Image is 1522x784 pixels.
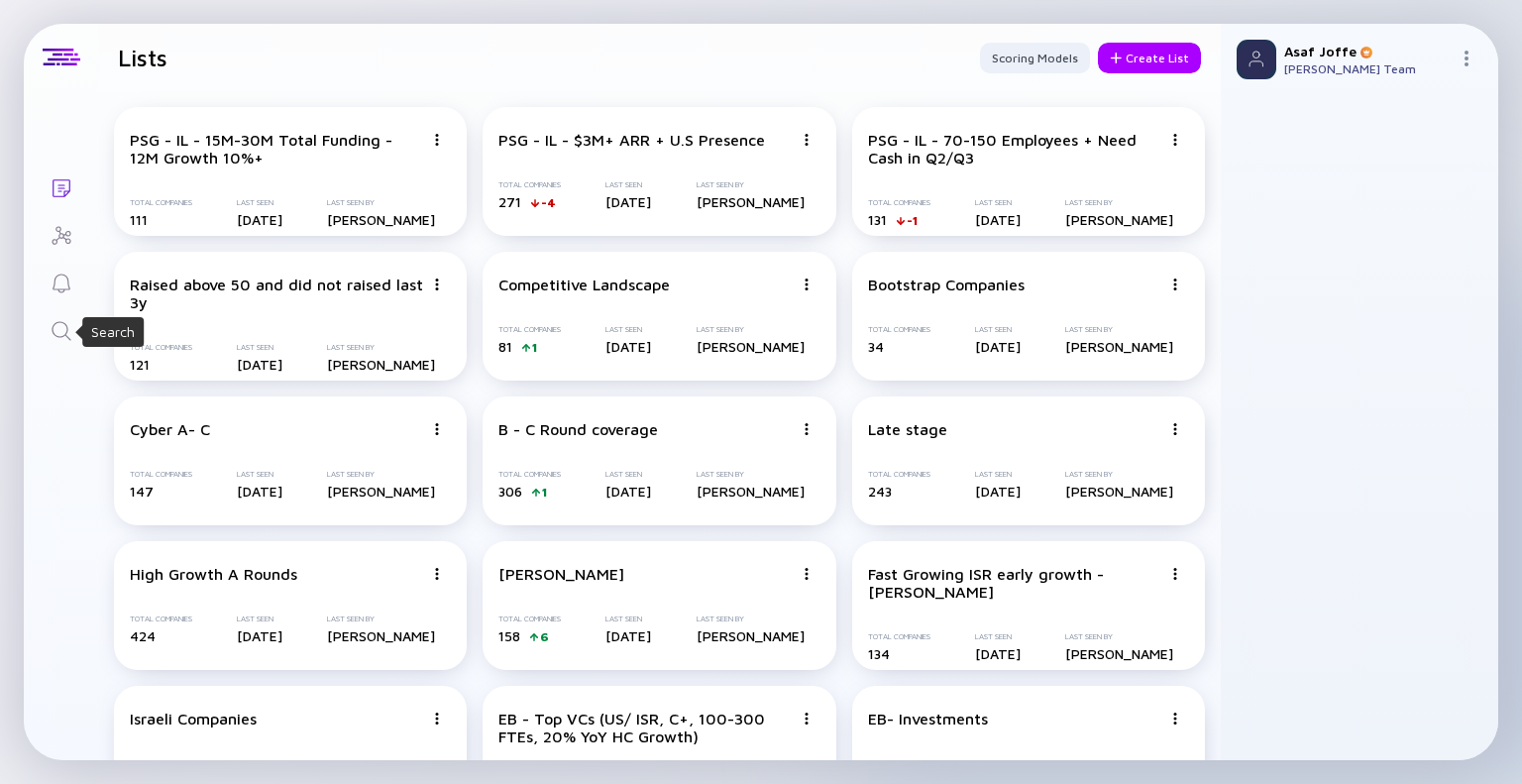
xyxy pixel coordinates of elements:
[1169,568,1181,580] img: Menu
[697,325,805,334] div: Last Seen By
[130,627,156,644] span: 424
[431,134,443,146] img: Menu
[868,565,1161,601] div: Fast Growing ISR early growth - [PERSON_NAME]
[697,627,805,644] div: [PERSON_NAME]
[130,131,423,167] div: PSG - IL - 15M-30M Total Funding - 12M Growth 10%+
[431,423,443,435] img: Menu
[868,338,884,355] span: 34
[605,338,651,355] div: [DATE]
[868,198,930,207] div: Total Companies
[24,163,98,210] a: Lists
[868,420,947,438] div: Late stage
[605,193,651,210] div: [DATE]
[237,627,282,644] div: [DATE]
[1065,645,1173,662] div: [PERSON_NAME]
[130,198,192,207] div: Total Companies
[1169,279,1181,290] img: Menu
[801,423,813,435] img: Menu
[975,338,1021,355] div: [DATE]
[975,198,1021,207] div: Last Seen
[130,420,210,438] div: Cyber A- C
[498,180,561,189] div: Total Companies
[130,615,192,623] div: Total Companies
[605,180,651,189] div: Last Seen
[868,759,930,768] div: Total Companies
[431,279,443,290] img: Menu
[801,713,813,725] img: Menu
[1237,40,1276,79] img: Profile Picture
[118,44,167,71] h1: Lists
[697,338,805,355] div: [PERSON_NAME]
[327,356,435,373] div: [PERSON_NAME]
[498,420,658,438] div: B - C Round coverage
[130,211,148,228] span: 111
[498,193,521,210] span: 271
[1098,43,1201,73] button: Create List
[130,710,257,728] div: Israeli Companies
[605,483,651,500] div: [DATE]
[697,470,805,479] div: Last Seen By
[431,568,443,580] img: Menu
[697,180,805,189] div: Last Seen By
[975,759,1021,768] div: Last Seen
[24,305,98,353] a: Search
[868,710,988,728] div: EB- Investments
[1065,325,1173,334] div: Last Seen By
[24,210,98,258] a: Investor Map
[975,211,1021,228] div: [DATE]
[130,470,192,479] div: Total Companies
[697,193,805,210] div: [PERSON_NAME]
[130,483,154,500] span: 147
[237,759,282,768] div: Last Seen
[237,615,282,623] div: Last Seen
[130,356,150,373] span: 121
[1065,470,1173,479] div: Last Seen By
[532,340,537,355] div: 1
[498,627,520,644] span: 158
[975,325,1021,334] div: Last Seen
[907,213,918,228] div: -1
[237,343,282,352] div: Last Seen
[868,131,1161,167] div: PSG - IL - 70-150 Employees + Need Cash in Q2/Q3
[1459,51,1474,66] img: Menu
[697,483,805,500] div: [PERSON_NAME]
[1169,713,1181,725] img: Menu
[801,568,813,580] img: Menu
[498,325,561,334] div: Total Companies
[327,759,435,768] div: Last Seen By
[327,211,435,228] div: [PERSON_NAME]
[327,483,435,500] div: [PERSON_NAME]
[327,470,435,479] div: Last Seen By
[1284,61,1451,76] div: [PERSON_NAME] Team
[130,343,192,352] div: Total Companies
[697,615,805,623] div: Last Seen By
[1065,483,1173,500] div: [PERSON_NAME]
[868,645,890,662] span: 134
[605,627,651,644] div: [DATE]
[975,483,1021,500] div: [DATE]
[91,322,135,342] div: Search
[868,325,930,334] div: Total Companies
[237,356,282,373] div: [DATE]
[498,338,512,355] span: 81
[327,343,435,352] div: Last Seen By
[975,632,1021,641] div: Last Seen
[868,276,1025,293] div: Bootstrap Companies
[540,629,549,644] div: 6
[498,131,765,149] div: PSG - IL - $3M+ ARR + U.S Presence
[975,470,1021,479] div: Last Seen
[605,325,651,334] div: Last Seen
[237,198,282,207] div: Last Seen
[498,710,792,745] div: EB - Top VCs (US/ ISR, C+, 100-300 FTEs, 20% YoY HC Growth)
[327,627,435,644] div: [PERSON_NAME]
[542,485,547,500] div: 1
[1284,43,1451,59] div: Asaf Joffe
[980,43,1090,73] button: Scoring Models
[1065,759,1173,768] div: Last Seen By
[24,258,98,305] a: Reminders
[801,279,813,290] img: Menu
[237,483,282,500] div: [DATE]
[327,198,435,207] div: Last Seen By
